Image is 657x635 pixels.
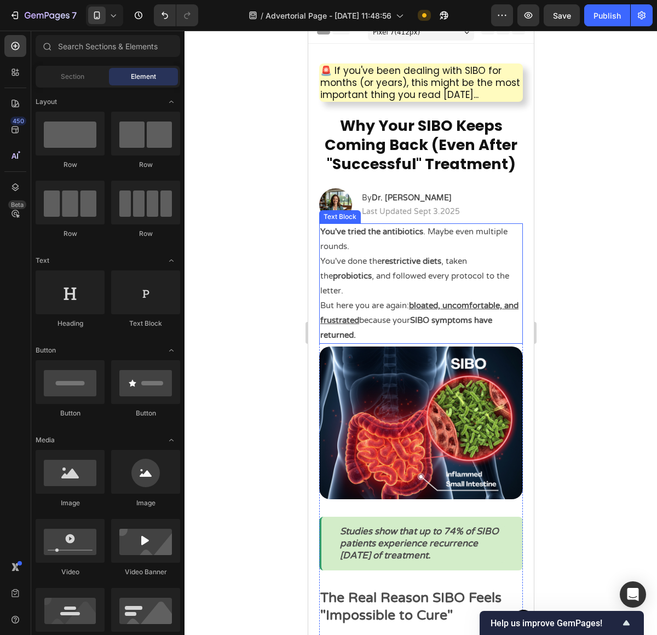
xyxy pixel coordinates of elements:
[12,285,184,309] strong: SIBO symptoms have returned.
[11,84,215,144] h2: Why Your SIBO Keeps Coming Back (Even After "Successful" Treatment)
[266,10,391,21] span: Advertorial Page - [DATE] 11:48:56
[111,319,180,328] div: Text Block
[163,342,180,359] span: Toggle open
[13,181,50,191] div: Text Block
[36,345,56,355] span: Button
[64,163,143,172] strong: Dr. [PERSON_NAME]
[73,226,133,235] strong: restrictive diets
[111,408,180,418] div: Button
[4,4,82,26] button: 7
[11,316,215,469] img: gempages_484072994692399918-0c60ca1b-0188-417d-96b6-78b8862ada59.jpg
[553,11,571,20] span: Save
[12,194,214,223] p: . Maybe even multiple rounds.
[12,268,214,312] p: But here you are again: because your
[12,270,210,295] u: bloated, uncomfortable, and frustrated
[36,319,105,328] div: Heading
[491,616,633,630] button: Show survey - Help us improve GemPages!
[36,498,105,508] div: Image
[54,175,152,187] p: Last Updated Sept 3.2025
[11,158,44,190] img: gempages_484072994692399918-66ca8d96-f30c-49e4-8576-e326bc795380.png
[163,252,180,269] span: Toggle open
[12,558,214,594] p: The Real Reason SIBO Feels "Impossible to Cure"
[163,431,180,449] span: Toggle open
[12,196,115,206] strong: You've tried the antibiotics
[261,10,263,21] span: /
[111,567,180,577] div: Video Banner
[8,200,26,209] div: Beta
[620,581,646,608] div: Open Intercom Messenger
[593,10,621,21] div: Publish
[111,498,180,508] div: Image
[12,223,214,268] p: You've done the , taken the , and followed every protocol to the letter.
[32,495,191,530] i: Studies show that up to 74% of SIBO patients experience recurrence [DATE] of treatment.
[491,618,620,628] span: Help us improve GemPages!
[154,4,198,26] div: Undo/Redo
[36,160,105,170] div: Row
[25,240,64,250] strong: probiotics
[54,161,152,173] p: By
[36,408,105,418] div: Button
[131,72,156,82] span: Element
[111,229,180,239] div: Row
[36,229,105,239] div: Row
[10,117,26,125] div: 450
[11,33,215,71] h2: 🚨 If you've been dealing with SIBO for months (or years), this might be the most important thing ...
[36,435,55,445] span: Media
[36,256,49,265] span: Text
[36,97,57,107] span: Layout
[36,567,105,577] div: Video
[36,35,180,57] input: Search Sections & Elements
[111,160,180,170] div: Row
[72,9,77,22] p: 7
[61,72,84,82] span: Section
[544,4,580,26] button: Save
[163,93,180,111] span: Toggle open
[308,31,534,635] iframe: Design area
[584,4,630,26] button: Publish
